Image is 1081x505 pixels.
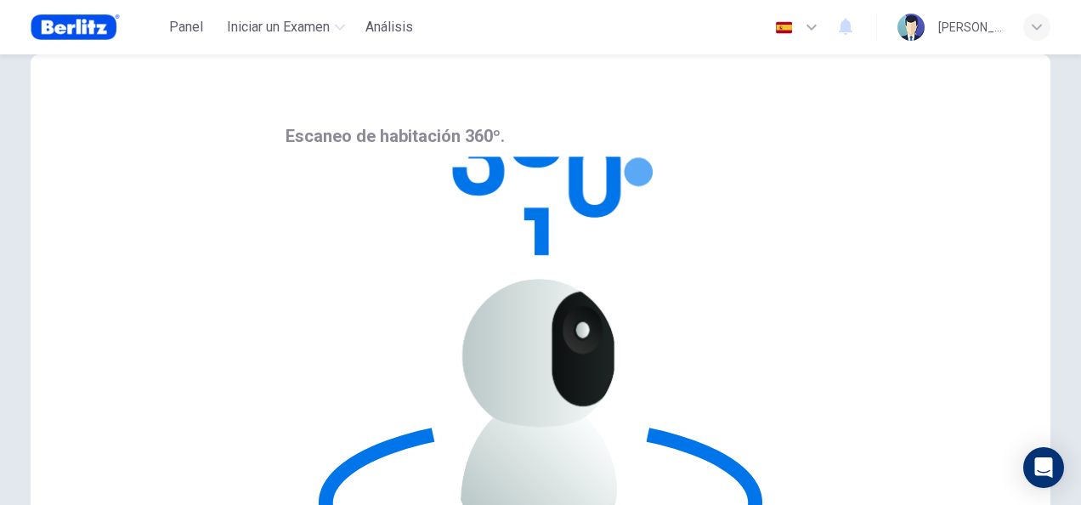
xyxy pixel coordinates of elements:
[227,17,330,37] span: Iniciar un Examen
[897,14,925,41] img: Profile picture
[365,17,413,37] span: Análisis
[359,12,420,43] div: Necesitas una licencia para acceder a este contenido
[220,12,352,43] button: Iniciar un Examen
[31,10,120,44] img: Berlitz Brasil logo
[773,21,795,34] img: es
[159,12,213,43] button: Panel
[286,126,505,146] span: Escaneo de habitación 360º.
[31,10,159,44] a: Berlitz Brasil logo
[169,17,203,37] span: Panel
[359,12,420,43] button: Análisis
[1023,447,1064,488] div: Open Intercom Messenger
[938,17,1003,37] div: [PERSON_NAME]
